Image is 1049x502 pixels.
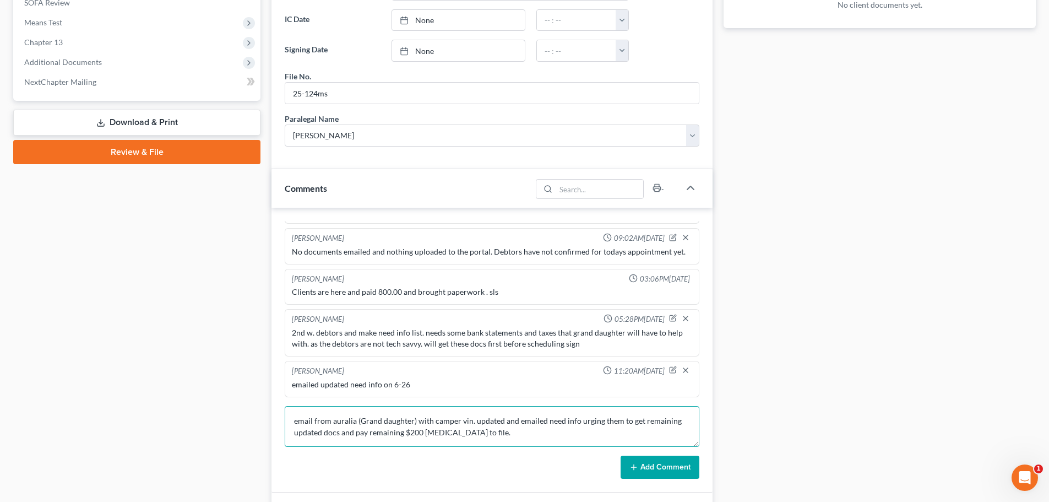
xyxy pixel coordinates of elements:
span: 03:06PM[DATE] [640,274,690,284]
span: 09:02AM[DATE] [614,233,665,244]
a: None [392,10,525,31]
span: Additional Documents [24,57,102,67]
div: [PERSON_NAME] [292,274,344,284]
span: Comments [285,183,327,193]
a: NextChapter Mailing [15,72,260,92]
label: IC Date [279,9,385,31]
input: -- [285,83,699,104]
button: Add Comment [621,456,699,479]
a: Review & File [13,140,260,164]
span: 05:28PM[DATE] [615,314,665,325]
div: 2nd w. debtors and make need info list. needs some bank statements and taxes that grand daughter ... [292,327,692,349]
div: [PERSON_NAME] [292,233,344,244]
a: None [392,40,525,61]
div: [PERSON_NAME] [292,314,344,325]
input: Search... [556,180,644,198]
div: Clients are here and paid 800.00 and brought paperwork . sls [292,287,692,298]
div: No documents emailed and nothing uploaded to the portal. Debtors have not confirmed for todays ap... [292,246,692,257]
span: Means Test [24,18,62,27]
input: -- : -- [537,40,616,61]
iframe: Intercom live chat [1012,465,1038,491]
div: [PERSON_NAME] [292,366,344,377]
div: Paralegal Name [285,113,339,125]
a: Download & Print [13,110,260,136]
span: Chapter 13 [24,37,63,47]
span: NextChapter Mailing [24,77,96,87]
div: emailed updated need info on 6-26 [292,379,692,390]
span: 11:20AM[DATE] [614,366,665,376]
label: Signing Date [279,40,385,62]
div: File No. [285,71,311,82]
input: -- : -- [537,10,616,31]
span: 1 [1034,465,1043,473]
